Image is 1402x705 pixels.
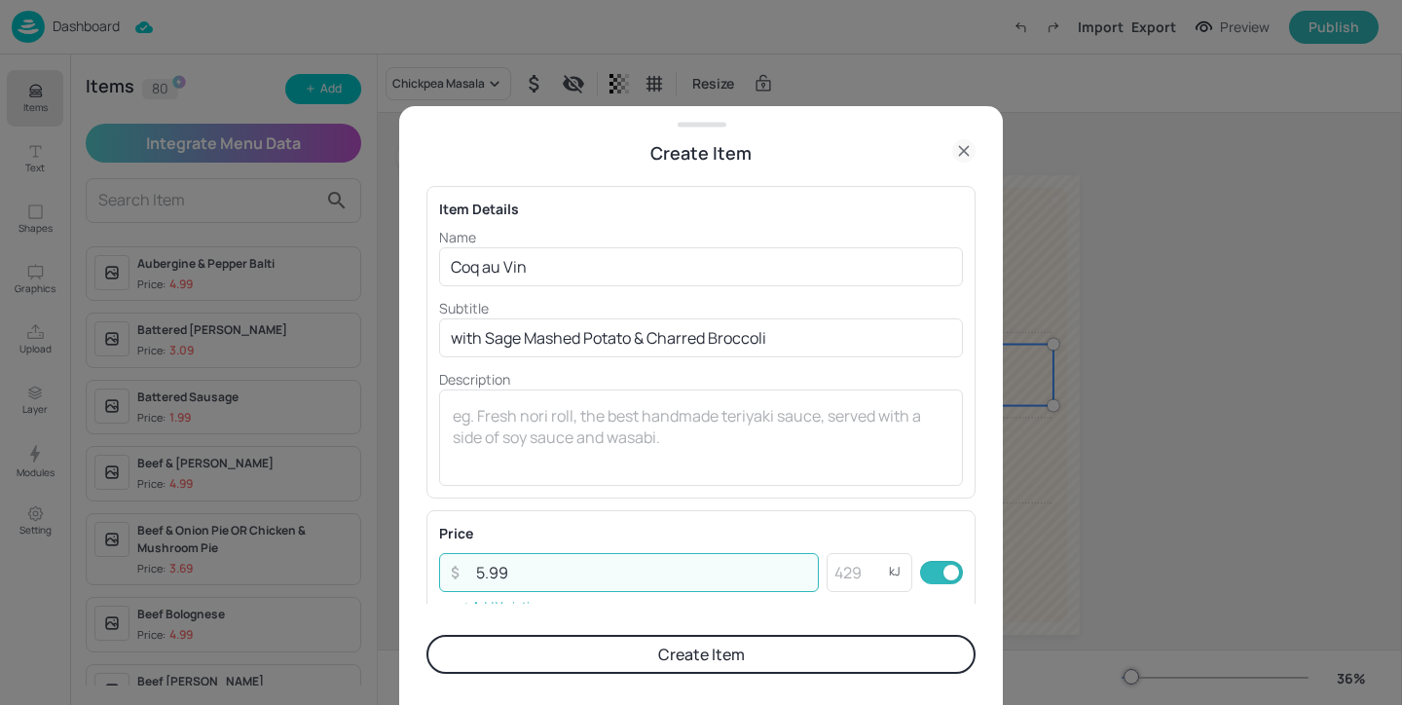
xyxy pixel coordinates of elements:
[439,369,963,390] p: Description
[439,227,963,247] p: Name
[439,523,473,543] p: Price
[889,565,901,578] p: kJ
[439,247,963,286] input: eg. Chicken Teriyaki Sushi Roll
[464,553,819,592] input: 10
[439,199,963,219] div: Item Details
[827,553,889,592] input: 429
[426,139,976,167] div: Create Item
[439,298,963,318] p: Subtitle
[439,318,963,357] input: eg. 3 pieces
[439,592,565,621] button: Add Variation
[426,635,976,674] button: Create Item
